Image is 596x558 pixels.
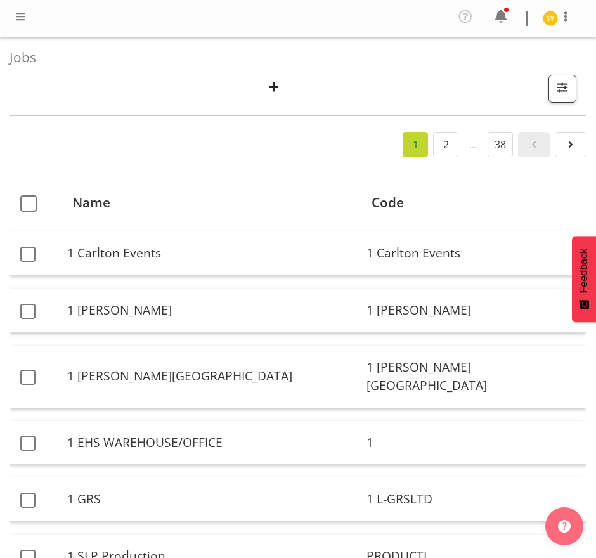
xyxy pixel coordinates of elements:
h4: Jobs [10,50,576,65]
span: Code [372,193,404,212]
td: 1 L-GRSLTD [361,477,586,522]
td: 1 [361,421,586,465]
td: 1 Carlton Events [62,231,361,276]
button: Create New Job [261,75,287,103]
a: 2 [433,132,458,157]
td: 1 [PERSON_NAME] [62,289,361,333]
td: 1 [PERSON_NAME][GEOGRAPHIC_DATA] [361,346,586,408]
a: 38 [488,132,513,157]
td: 1 [PERSON_NAME][GEOGRAPHIC_DATA] [62,346,361,408]
span: Feedback [578,249,590,293]
td: 1 EHS WAREHOUSE/OFFICE [62,421,361,465]
span: Name [72,193,110,212]
img: help-xxl-2.png [558,520,571,533]
button: Filter Jobs [548,75,576,103]
td: 1 GRS [62,477,361,522]
td: 1 [PERSON_NAME] [361,289,586,333]
button: Feedback - Show survey [572,236,596,322]
td: 1 Carlton Events [361,231,586,276]
img: seon-young-belding8911.jpg [543,11,558,26]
